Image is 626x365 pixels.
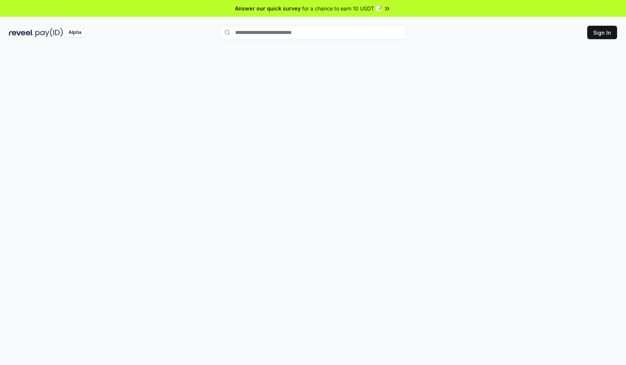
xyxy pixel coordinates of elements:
[64,28,85,37] div: Alpha
[302,4,382,12] span: for a chance to earn 10 USDT 📝
[235,4,301,12] span: Answer our quick survey
[35,28,63,37] img: pay_id
[587,26,617,39] button: Sign In
[9,28,34,37] img: reveel_dark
